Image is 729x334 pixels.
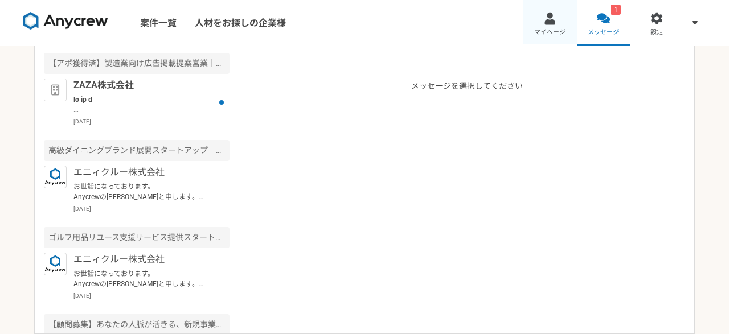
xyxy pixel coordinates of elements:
p: ZAZA株式会社 [73,79,214,92]
span: 設定 [650,28,663,37]
p: [DATE] [73,117,230,126]
div: 1 [611,5,621,15]
span: マイページ [534,28,566,37]
div: ゴルフ用品リユース支援サービス提供スタートアップ カスタマーサクセス（店舗営業） [44,227,230,248]
img: logo_text_blue_01.png [44,253,67,275]
img: 8DqYSo04kwAAAAASUVORK5CYII= [23,12,108,30]
img: logo_text_blue_01.png [44,166,67,188]
span: メッセージ [588,28,619,37]
p: エニィクルー株式会社 [73,253,214,266]
p: [DATE] [73,204,230,213]
div: 高級ダイニングブランド展開スタートアップ 広報・PRポジション [44,140,230,161]
img: default_org_logo-42cde973f59100197ec2c8e796e4974ac8490bb5b08a0eb061ff975e4574aa76.png [44,79,67,101]
p: エニィクルー株式会社 [73,166,214,179]
p: お世話になっております。 Anycrewの[PERSON_NAME]と申します。 ご経歴を拝見させていただき、お声がけさせていただきましたが、こちらの案件の応募はいかがでしょうか。 必須スキル面... [73,182,214,202]
p: お世話になっております。 Anycrewの[PERSON_NAME]と申します。 ご経歴を拝見させていただき、お声がけさせていただきましたが、こちらの案件の応募はいかがでしょうか。 必須スキル面... [73,269,214,289]
p: メッセージを選択してください [411,80,523,333]
p: [DATE] [73,291,230,300]
p: lo ip d sitametcons。 ADIPiscingelitse。 do、eiusmodtemporincididuntutlaboreetdo。 magnaaliquaenima、m... [73,94,214,115]
div: 【アポ獲得済】製造業向け広告掲載提案営業｜フルリモート・時間報酬制 [44,53,230,74]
